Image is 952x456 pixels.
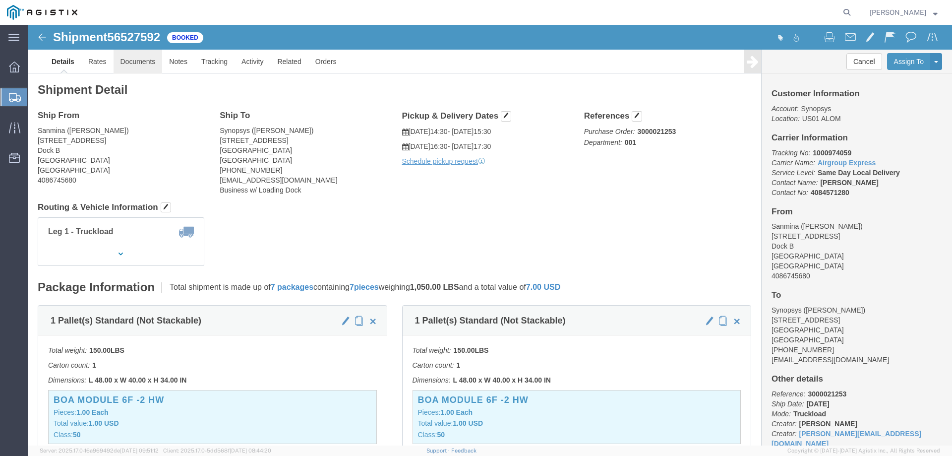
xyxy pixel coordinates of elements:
[787,447,940,455] span: Copyright © [DATE]-[DATE] Agistix Inc., All Rights Reserved
[40,448,159,454] span: Server: 2025.17.0-16a969492de
[163,448,271,454] span: Client: 2025.17.0-5dd568f
[120,448,159,454] span: [DATE] 09:51:12
[870,7,926,18] span: Billy Lo
[230,448,271,454] span: [DATE] 08:44:20
[7,5,77,20] img: logo
[451,448,476,454] a: Feedback
[28,25,952,446] iframe: FS Legacy Container
[869,6,938,18] button: [PERSON_NAME]
[426,448,451,454] a: Support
